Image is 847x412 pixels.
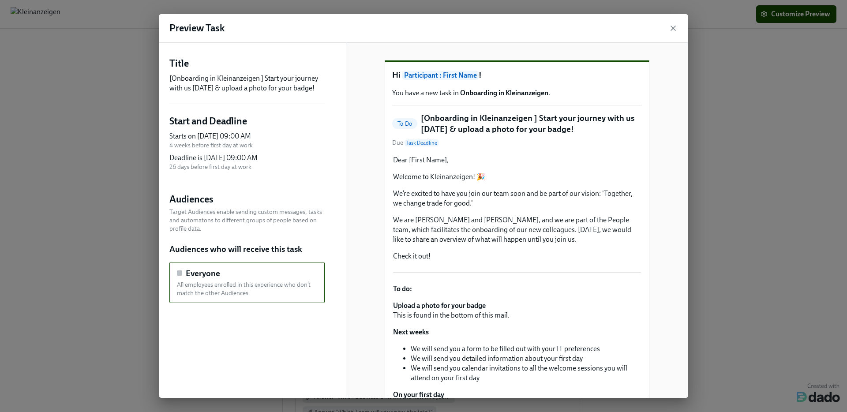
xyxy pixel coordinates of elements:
span: Task Deadline [405,139,439,146]
strong: Onboarding in Kleinanzeigen [460,89,548,97]
h5: Everyone [186,268,220,279]
p: Starts on [DATE] 09:00 AM [169,131,253,141]
p: 26 days before first day at work [169,163,258,171]
h4: Title [169,57,189,70]
div: Dear [First Name], Welcome to Kleinanzeigen! 🎉 We’re excited to have you join our team soon and b... [392,154,642,262]
p: You have a new task in . [392,88,642,98]
div: EveryoneAll employees enrolled in this experience who don’t match the other Audiences [169,262,325,303]
span: To Do [392,120,417,127]
p: Deadline is [DATE] 09:00 AM [169,153,258,163]
p: 4 weeks before first day at work [169,141,253,150]
h5: Audiences who will receive this task [169,243,302,255]
h4: Preview Task [169,22,225,35]
h5: [Onboarding in Kleinanzeigen ] Start your journey with us [DATE] & upload a photo for your badge! [421,112,642,135]
span: Due [392,139,439,147]
p: All employees enrolled in this experience who don’t match the other Audiences [177,281,317,297]
p: [Onboarding in Kleinanzeigen ] Start your journey with us [DATE] & upload a photo for your badge! [169,74,325,93]
span: Participant : First Name [402,71,479,80]
h4: Start and Deadline [169,115,247,128]
p: Target Audiences enable sending custom messages, tasks and automatons to different groups of peop... [169,208,325,233]
h1: Hi ! [392,69,642,81]
h4: Audiences [169,193,214,206]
